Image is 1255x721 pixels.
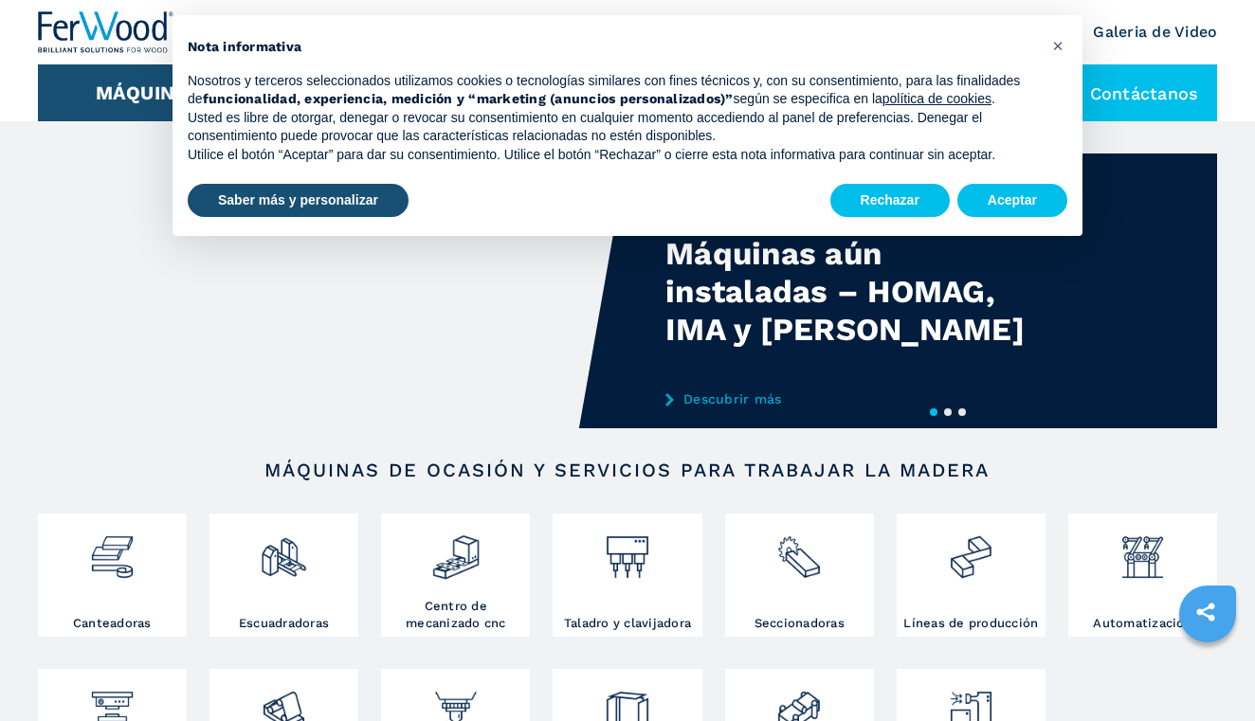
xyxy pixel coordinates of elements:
a: Seccionadoras [725,514,874,637]
h3: Taladro y clavijadora [564,615,691,632]
p: Utilice el botón “Aceptar” para dar su consentimiento. Utilice el botón “Rechazar” o cierre esta ... [188,146,1037,165]
img: automazione.png [1119,518,1168,582]
img: squadratrici_2.png [260,518,309,582]
p: Nosotros y terceros seleccionados utilizamos cookies o tecnologías similares con fines técnicos y... [188,72,1037,109]
img: centro_di_lavoro_cnc_2.png [431,518,481,582]
h2: Máquinas de ocasión y servicios para trabajar la madera [97,459,1158,481]
img: sezionatrici_2.png [774,518,824,582]
a: sharethis [1182,588,1229,636]
span: × [1052,34,1064,57]
a: Canteadoras [38,514,187,637]
a: Líneas de producción [897,514,1046,637]
img: linee_di_produzione_2.png [947,518,996,582]
img: Ferwood [38,11,174,53]
button: Saber más y personalizar [188,184,409,218]
a: Taladro y clavijadora [553,514,701,637]
a: Galeria de Video [1093,23,1217,41]
a: Centro de mecanizado cnc [381,514,530,637]
div: Contáctanos [1043,64,1218,121]
a: Automatización [1068,514,1217,637]
button: Cerrar esta nota informativa [1043,30,1073,61]
h3: Centro de mecanizado cnc [386,598,525,632]
h2: Nota informativa [188,38,1037,57]
button: Rechazar [830,184,950,218]
h3: Escuadradoras [239,615,329,632]
strong: funcionalidad, experiencia, medición y “marketing (anuncios personalizados)” [203,91,734,106]
h3: Automatización [1093,615,1192,632]
h3: Líneas de producción [903,615,1038,632]
button: Máquinas [96,81,201,104]
button: Aceptar [957,184,1067,218]
img: foratrici_inseritrici_2.png [603,518,652,582]
a: Escuadradoras [209,514,358,637]
button: 3 [958,408,966,416]
p: Usted es libre de otorgar, denegar o revocar su consentimiento en cualquier momento accediendo al... [188,109,1037,146]
img: bordatrici_1.png [88,518,137,582]
a: Descubrir más [665,391,1037,406]
button: 1 [930,408,937,416]
h3: Seccionadoras [755,615,845,632]
a: política de cookies [882,91,991,106]
h3: Canteadoras [73,615,152,632]
video: Your browser does not support the video tag. [38,153,628,428]
button: 2 [944,408,952,416]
